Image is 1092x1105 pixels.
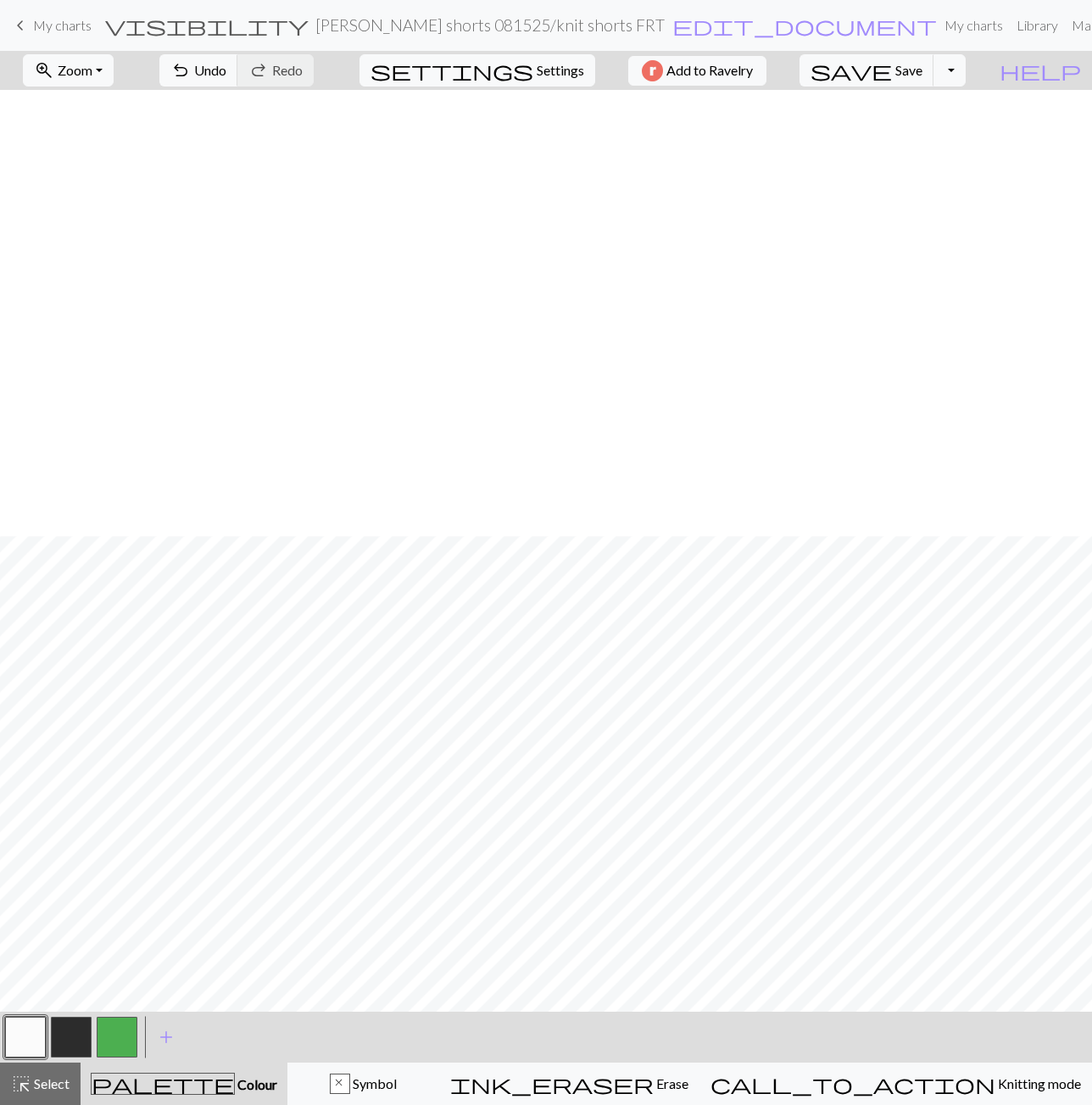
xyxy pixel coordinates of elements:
[10,11,92,40] a: My charts
[23,54,114,87] button: Zoom
[537,60,584,81] span: Settings
[33,17,92,33] span: My charts
[350,1075,397,1091] span: Symbol
[895,62,922,78] span: Save
[672,14,937,37] span: edit_document
[1010,8,1065,42] a: Library
[799,54,934,87] button: Save
[11,1072,31,1096] span: highlight_alt
[287,1063,439,1105] button: x Symbol
[710,1072,995,1096] span: call_to_action
[58,62,92,78] span: Zoom
[170,59,191,82] span: undo
[654,1075,688,1091] span: Erase
[642,60,663,81] img: Ravelry
[92,1072,234,1096] span: palette
[235,1076,277,1092] span: Colour
[370,59,533,82] span: settings
[156,1025,176,1049] span: add
[315,15,665,35] h2: [PERSON_NAME] shorts 081525 / knit shorts FRT
[159,54,238,87] button: Undo
[439,1063,699,1105] button: Erase
[938,8,1010,42] a: My charts
[81,1063,287,1105] button: Colour
[666,60,753,81] span: Add to Ravelry
[331,1074,349,1095] div: x
[359,54,595,87] button: SettingsSettings
[370,60,533,81] i: Settings
[628,56,766,86] button: Add to Ravelry
[31,1075,70,1091] span: Select
[10,14,31,37] span: keyboard_arrow_left
[1000,59,1081,82] span: help
[995,1075,1081,1091] span: Knitting mode
[194,62,226,78] span: Undo
[105,14,309,37] span: visibility
[34,59,54,82] span: zoom_in
[450,1072,654,1096] span: ink_eraser
[699,1063,1092,1105] button: Knitting mode
[811,59,892,82] span: save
